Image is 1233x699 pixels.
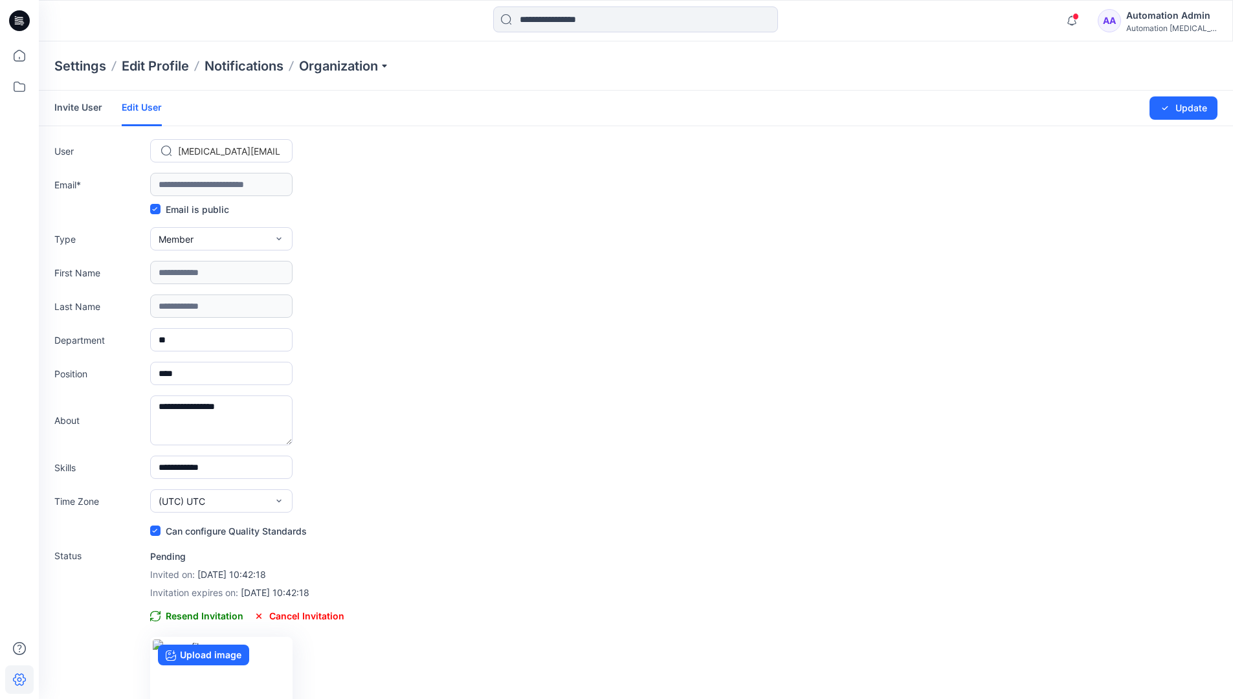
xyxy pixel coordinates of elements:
label: Email [54,178,145,192]
span: Cancel Invitation [254,608,344,624]
label: Status [54,549,145,562]
label: First Name [54,266,145,280]
a: Edit User [122,91,162,126]
a: Edit Profile [122,57,189,75]
label: Can configure Quality Standards [150,523,307,538]
label: Department [54,333,145,347]
div: Automation [MEDICAL_DATA]... [1126,23,1217,33]
label: Skills [54,461,145,474]
label: Type [54,232,145,246]
p: [DATE] 10:42:18 [150,567,344,582]
button: Member [150,227,293,250]
label: Email is public [150,201,229,217]
span: Invited on: [150,569,195,580]
label: Position [54,367,145,381]
span: Resend Invitation [150,608,243,624]
a: Notifications [205,57,283,75]
p: Settings [54,57,106,75]
span: Changes Saved [1060,98,1129,118]
a: Invite User [54,91,102,124]
span: Member [159,232,194,246]
button: Update [1150,96,1217,120]
p: [DATE] 10:42:18 [150,585,344,601]
button: (UTC) UTC [150,489,293,513]
p: Pending [150,549,344,564]
label: Upload image [158,645,249,665]
label: Time Zone [54,494,145,508]
div: AA [1098,9,1121,32]
div: Automation Admin [1126,8,1217,23]
span: Invitation expires on: [150,587,238,598]
label: About [54,414,145,427]
span: (UTC) UTC [159,494,205,508]
label: User [54,144,145,158]
label: Last Name [54,300,145,313]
